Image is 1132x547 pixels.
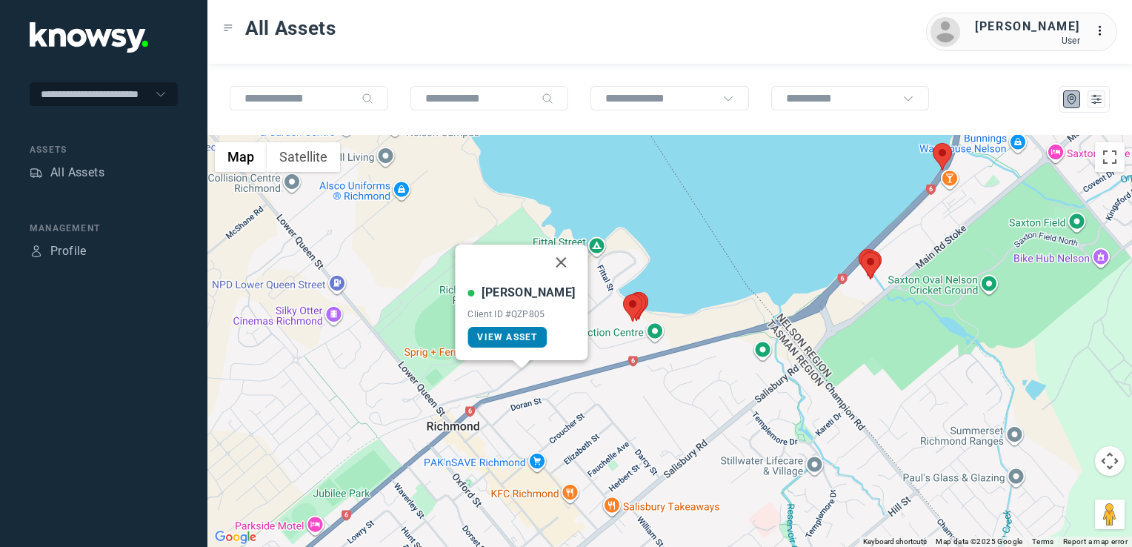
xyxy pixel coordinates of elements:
div: : [1095,22,1113,42]
a: ProfileProfile [30,242,87,260]
a: AssetsAll Assets [30,164,104,182]
a: Terms (opens in new tab) [1032,537,1054,546]
div: Map [1065,93,1079,106]
a: Open this area in Google Maps (opens a new window) [211,528,260,547]
button: Keyboard shortcuts [863,537,927,547]
div: Profile [30,245,43,258]
div: [PERSON_NAME] [975,18,1080,36]
button: Show street map [215,142,267,172]
img: avatar.png [930,17,960,47]
tspan: ... [1096,25,1111,36]
button: Toggle fullscreen view [1095,142,1125,172]
a: View Asset [467,327,547,348]
a: Report a map error [1063,537,1128,546]
div: Profile [50,242,87,260]
button: Close [544,245,579,280]
div: Assets [30,143,178,156]
div: Client ID #QZP805 [467,309,575,319]
button: Show satellite imagery [267,142,340,172]
span: All Assets [245,15,336,42]
button: Drag Pegman onto the map to open Street View [1095,500,1125,529]
div: List [1090,93,1103,106]
span: View Asset [477,332,537,342]
img: Application Logo [30,22,148,53]
div: Management [30,222,178,235]
div: Assets [30,166,43,179]
span: Map data ©2025 Google [936,537,1022,546]
div: : [1095,22,1113,40]
div: [PERSON_NAME] [482,284,575,302]
div: All Assets [50,164,104,182]
div: Toggle Menu [223,23,233,33]
img: Google [211,528,260,547]
div: Search [362,93,373,105]
div: Search [542,93,553,105]
div: User [975,36,1080,46]
button: Map camera controls [1095,446,1125,476]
